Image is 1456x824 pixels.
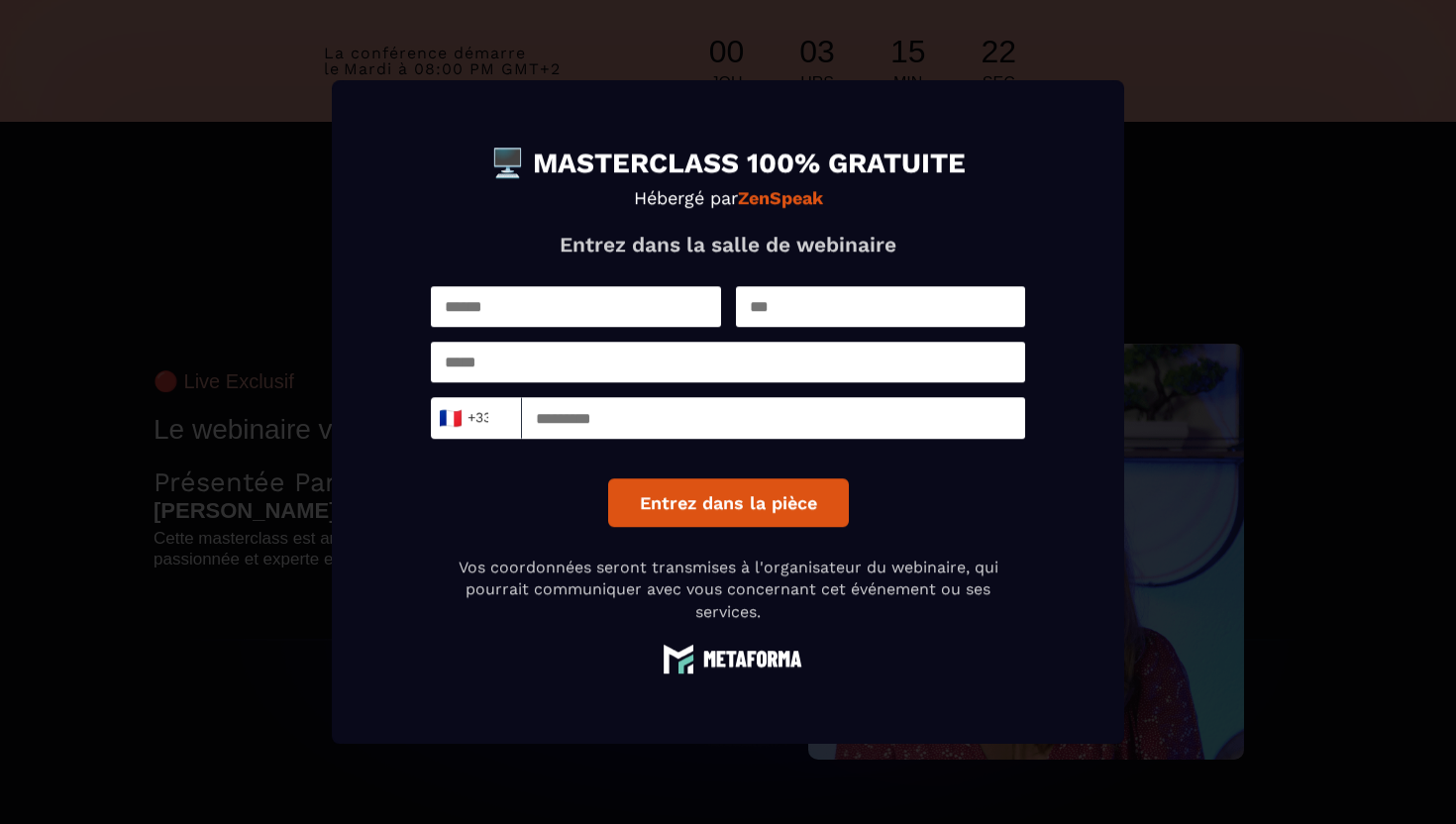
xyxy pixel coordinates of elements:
p: Entrez dans la salle de webinaire [431,232,1025,257]
span: +33 [444,404,485,432]
div: Search for option [431,397,522,439]
p: Vos coordonnées seront transmises à l'organisateur du webinaire, qui pourrait communiquer avec vo... [431,557,1025,623]
strong: ZenSpeak [738,187,823,208]
button: Entrez dans la pièce [608,478,849,527]
span: 🇫🇷 [438,404,463,432]
p: Hébergé par [431,187,1025,208]
h1: 🖥️ MASTERCLASS 100% GRATUITE [431,150,1025,177]
img: logo [654,643,802,673]
input: Search for option [489,403,504,433]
